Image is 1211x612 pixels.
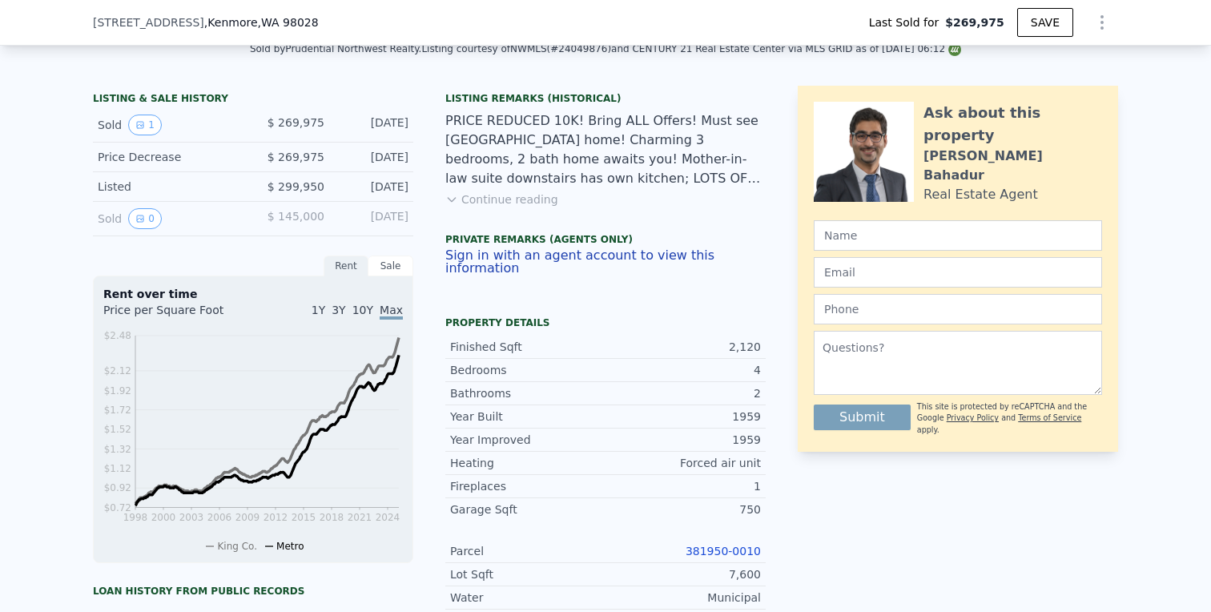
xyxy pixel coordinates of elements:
tspan: $2.12 [104,365,131,376]
span: [STREET_ADDRESS] [93,14,204,30]
div: [DATE] [337,179,408,195]
div: Water [450,590,605,606]
input: Phone [814,294,1102,324]
span: King Co. [217,541,257,552]
div: 7,600 [605,566,761,582]
div: Ask about this property [923,102,1102,147]
span: , Kenmore [204,14,319,30]
tspan: $2.48 [104,330,131,341]
button: Continue reading [445,191,558,207]
input: Email [814,257,1102,288]
tspan: $1.72 [104,405,131,416]
a: Privacy Policy [947,413,999,422]
tspan: $1.52 [104,424,131,435]
tspan: $0.72 [104,502,131,513]
div: This site is protected by reCAPTCHA and the Google and apply. [917,401,1102,436]
div: Finished Sqft [450,339,605,355]
tspan: 2003 [179,512,204,523]
span: $ 299,950 [268,180,324,193]
div: 2,120 [605,339,761,355]
input: Name [814,220,1102,251]
tspan: 2006 [207,512,232,523]
div: [DATE] [337,149,408,165]
div: [DATE] [337,115,408,135]
tspan: 2009 [235,512,260,523]
div: Listing courtesy of NWMLS (#24049876) and CENTURY 21 Real Estate Center via MLS GRID as of [DATE]... [421,43,961,54]
div: [PERSON_NAME] Bahadur [923,147,1102,185]
tspan: 2012 [264,512,288,523]
button: View historical data [128,115,162,135]
tspan: 2021 [348,512,372,523]
tspan: 2018 [320,512,344,523]
div: Listed [98,179,240,195]
div: Property details [445,316,766,329]
div: Sale [368,256,413,276]
tspan: $1.12 [104,463,131,474]
div: Parcel [450,543,605,559]
a: Terms of Service [1018,413,1081,422]
button: Submit [814,405,911,430]
div: Sold [98,208,240,229]
span: 1Y [312,304,325,316]
span: $ 269,975 [268,116,324,129]
div: 1959 [605,409,761,425]
span: 3Y [332,304,345,316]
div: Sold [98,115,240,135]
span: $269,975 [945,14,1004,30]
span: $ 269,975 [268,151,324,163]
div: Listing Remarks (Historical) [445,92,766,105]
tspan: 1998 [123,512,148,523]
tspan: 2000 [151,512,176,523]
div: Lot Sqft [450,566,605,582]
div: 1 [605,478,761,494]
span: , WA 98028 [258,16,319,29]
span: Metro [276,541,304,552]
div: Heating [450,455,605,471]
a: 381950-0010 [686,545,761,558]
button: SAVE [1017,8,1073,37]
tspan: $1.32 [104,444,131,455]
div: LISTING & SALE HISTORY [93,92,413,108]
tspan: 2024 [376,512,400,523]
button: Show Options [1086,6,1118,38]
span: Max [380,304,403,320]
div: 2 [605,385,761,401]
img: NWMLS Logo [948,43,961,56]
div: 4 [605,362,761,378]
div: Municipal [605,590,761,606]
div: Fireplaces [450,478,605,494]
div: Loan history from public records [93,585,413,598]
div: Private Remarks (Agents Only) [445,233,766,249]
div: Sold by Prudential Northwest Realty . [250,43,422,54]
span: Last Sold for [869,14,946,30]
div: Rent [324,256,368,276]
div: 1959 [605,432,761,448]
div: Forced air unit [605,455,761,471]
tspan: $0.92 [104,482,131,493]
div: Real Estate Agent [923,185,1038,204]
div: 750 [605,501,761,517]
tspan: 2015 [292,512,316,523]
div: Garage Sqft [450,501,605,517]
span: 10Y [352,304,373,316]
tspan: $1.92 [104,385,131,397]
span: $ 145,000 [268,210,324,223]
div: Rent over time [103,286,403,302]
button: View historical data [128,208,162,229]
div: Price per Square Foot [103,302,253,328]
div: Bedrooms [450,362,605,378]
div: Year Improved [450,432,605,448]
div: Price Decrease [98,149,240,165]
div: [DATE] [337,208,408,229]
button: Sign in with an agent account to view this information [445,249,766,275]
div: Year Built [450,409,605,425]
div: PRICE REDUCED 10K! Bring ALL Offers! Must see [GEOGRAPHIC_DATA] home! Charming 3 bedrooms, 2 bath... [445,111,766,188]
div: Bathrooms [450,385,605,401]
